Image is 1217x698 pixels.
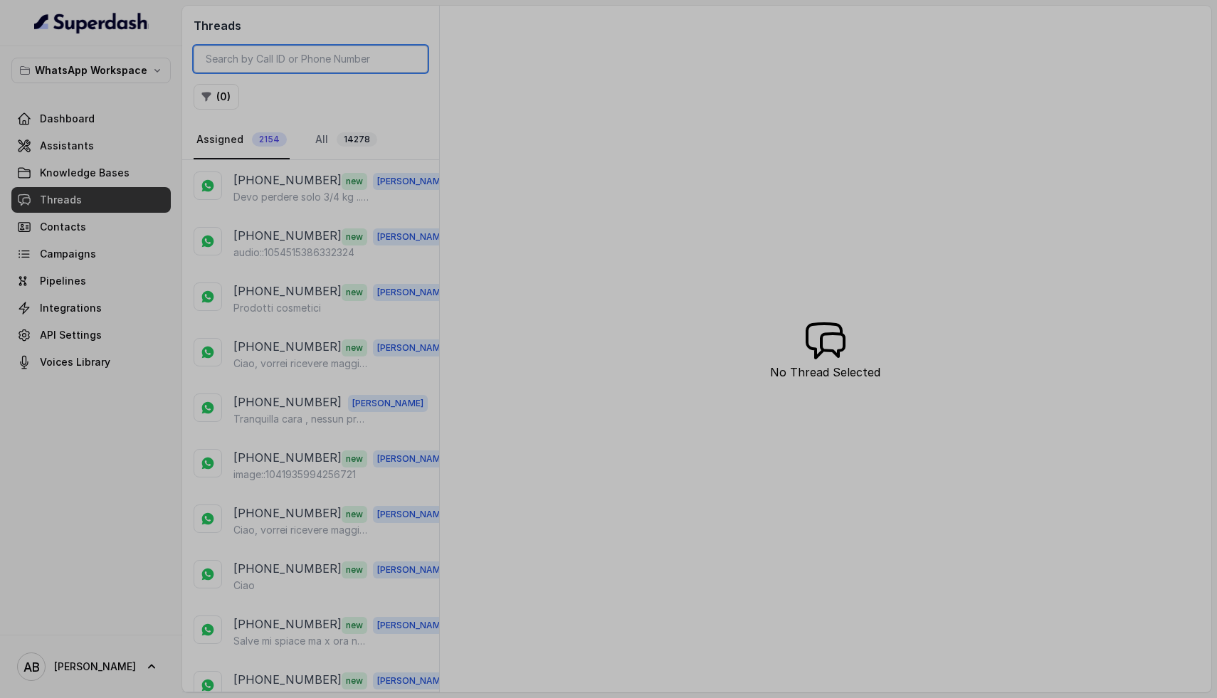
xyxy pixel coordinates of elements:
[11,214,171,240] a: Contacts
[342,284,367,301] span: new
[233,245,354,260] p: audio::1054515386332324
[233,449,342,467] p: [PHONE_NUMBER]
[342,450,367,467] span: new
[373,173,453,190] span: [PERSON_NAME]
[233,634,370,648] p: Salve mi spiace ma x ora non posso fare niente causa problemi personali .
[35,62,147,79] p: WhatsApp Workspace
[342,228,367,245] span: new
[40,355,110,369] span: Voices Library
[54,660,136,674] span: [PERSON_NAME]
[252,132,287,147] span: 2154
[40,301,102,315] span: Integrations
[342,506,367,523] span: new
[373,617,453,634] span: [PERSON_NAME]
[40,247,96,261] span: Campaigns
[233,412,370,426] p: Tranquilla cara , nessun problema 😊
[233,504,342,523] p: [PHONE_NUMBER]
[40,328,102,342] span: API Settings
[40,139,94,153] span: Assistants
[40,112,95,126] span: Dashboard
[233,578,255,593] p: Ciao
[233,338,342,356] p: [PHONE_NUMBER]
[342,173,367,190] span: new
[233,171,342,190] p: [PHONE_NUMBER]
[11,160,171,186] a: Knowledge Bases
[233,282,342,301] p: [PHONE_NUMBER]
[194,84,239,110] button: (0)
[11,106,171,132] a: Dashboard
[233,467,356,482] p: image::1041935994256721
[233,671,342,689] p: [PHONE_NUMBER]
[342,617,367,634] span: new
[34,11,149,34] img: light.svg
[373,506,453,523] span: [PERSON_NAME]
[11,241,171,267] a: Campaigns
[233,393,342,412] p: [PHONE_NUMBER]
[194,17,428,34] h2: Threads
[373,450,453,467] span: [PERSON_NAME]
[40,193,82,207] span: Threads
[337,132,377,147] span: 14278
[194,121,290,159] a: Assigned2154
[11,268,171,294] a: Pipelines
[233,615,342,634] p: [PHONE_NUMBER]
[373,284,453,301] span: [PERSON_NAME]
[373,339,453,356] span: [PERSON_NAME]
[40,166,130,180] span: Knowledge Bases
[40,274,86,288] span: Pipelines
[11,58,171,83] button: WhatsApp Workspace
[312,121,380,159] a: All14278
[11,295,171,321] a: Integrations
[233,356,370,371] p: Ciao, vorrei ricevere maggiori informazioni e il regalo in omaggio sulla libertà alimentare, per ...
[342,561,367,578] span: new
[40,220,86,234] span: Contacts
[342,339,367,356] span: new
[233,560,342,578] p: [PHONE_NUMBER]
[233,190,370,204] p: Devo perdere solo 3/4 kg ...ma nn ci sto riuscendo
[233,301,321,315] p: Prodotti cosmetici
[11,322,171,348] a: API Settings
[11,349,171,375] a: Voices Library
[233,227,342,245] p: [PHONE_NUMBER]
[11,133,171,159] a: Assistants
[373,672,453,689] span: [PERSON_NAME]
[770,364,880,381] p: No Thread Selected
[373,561,453,578] span: [PERSON_NAME]
[23,660,40,675] text: AB
[342,672,367,689] span: new
[11,187,171,213] a: Threads
[233,523,370,537] p: Ciao, vorrei ricevere maggiori informazioni e il regalo in omaggio sulla libertà alimentare, per ...
[11,647,171,687] a: [PERSON_NAME]
[373,228,453,245] span: [PERSON_NAME]
[194,121,428,159] nav: Tabs
[194,46,428,73] input: Search by Call ID or Phone Number
[348,395,428,412] span: [PERSON_NAME]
